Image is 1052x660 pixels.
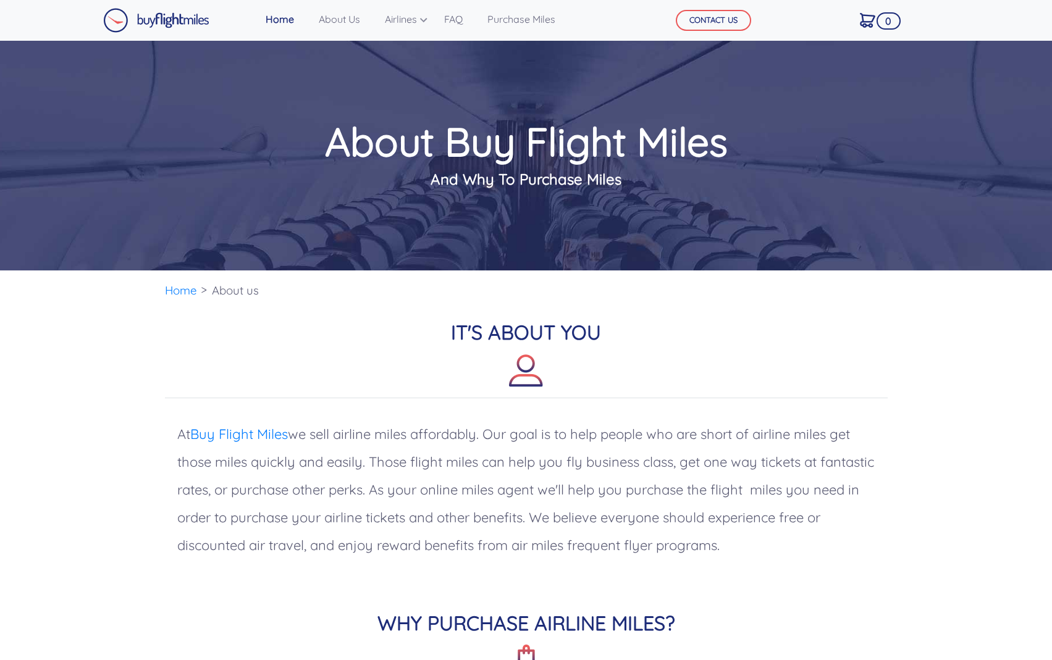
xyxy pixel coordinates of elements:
[482,7,560,31] a: Purchase Miles
[190,425,288,443] a: Buy Flight Miles
[261,7,299,31] a: Home
[165,320,888,398] h2: IT'S ABOUT YOU
[165,283,197,298] a: Home
[860,13,875,28] img: Cart
[439,7,468,31] a: FAQ
[509,354,543,388] img: about-icon
[103,8,209,33] img: Buy Flight Miles Logo
[165,408,888,572] p: At we sell airline miles affordably. Our goal is to help people who are short of airline miles ge...
[877,12,901,30] span: 0
[206,270,265,311] li: About us
[676,10,751,31] button: CONTACT US
[380,7,424,31] a: Airlines
[103,5,209,36] a: Buy Flight Miles Logo
[855,7,880,33] a: 0
[314,7,365,31] a: About Us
